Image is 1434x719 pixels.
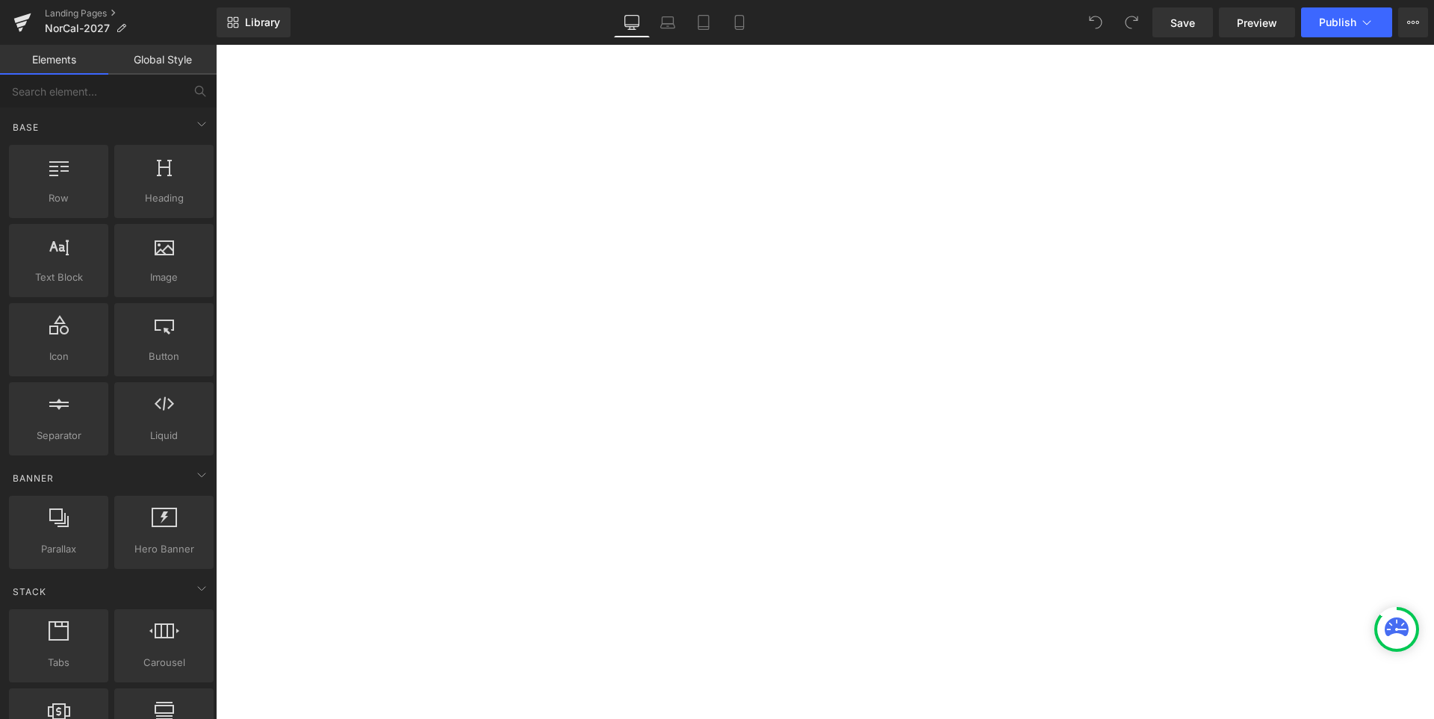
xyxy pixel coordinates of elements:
span: Preview [1237,15,1277,31]
span: Heading [119,190,209,206]
span: Hero Banner [119,541,209,557]
a: Tablet [686,7,721,37]
a: Global Style [108,45,217,75]
span: Text Block [13,270,104,285]
span: Row [13,190,104,206]
span: Save [1170,15,1195,31]
span: Parallax [13,541,104,557]
span: Separator [13,428,104,443]
span: Publish [1319,16,1356,28]
button: Redo [1117,7,1146,37]
span: Tabs [13,655,104,670]
span: Library [245,16,280,29]
a: Landing Pages [45,7,217,19]
span: Button [119,349,209,364]
button: Undo [1081,7,1111,37]
button: Publish [1301,7,1392,37]
a: Laptop [650,7,686,37]
button: More [1398,7,1428,37]
a: Preview [1219,7,1295,37]
span: NorCal-2027 [45,22,110,34]
span: Carousel [119,655,209,670]
a: Desktop [614,7,650,37]
a: New Library [217,7,291,37]
span: Base [11,120,40,134]
span: Image [119,270,209,285]
span: Stack [11,585,48,599]
span: Banner [11,471,55,485]
span: Icon [13,349,104,364]
a: Mobile [721,7,757,37]
span: Liquid [119,428,209,443]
